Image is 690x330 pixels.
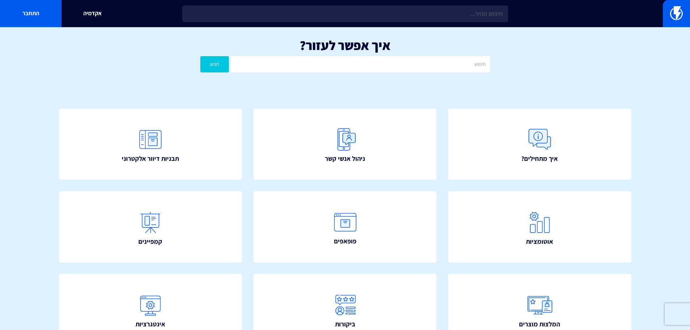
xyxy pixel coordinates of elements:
a: פופאפים [254,191,437,263]
span: תבניות דיוור אלקטרוני [122,154,179,163]
span: אינטגרציות [135,319,165,329]
input: חיפוש [231,56,490,72]
a: ניהול אנשי קשר [254,109,437,180]
span: פופאפים [334,237,356,246]
a: איך מתחילים? [448,109,631,180]
span: ביקורות [335,319,355,329]
a: תבניות דיוור אלקטרוני [59,109,242,180]
a: קמפיינים [59,191,242,263]
span: אוטומציות [526,237,553,246]
span: קמפיינים [138,237,162,246]
h1: איך אפשר לעזור? [11,38,679,53]
span: המלצות מוצרים [519,319,560,329]
span: ניהול אנשי קשר [325,154,365,163]
span: איך מתחילים? [521,154,558,163]
a: אוטומציות [448,191,631,263]
input: חיפוש מהיר... [182,5,508,22]
button: חפש [200,56,229,72]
